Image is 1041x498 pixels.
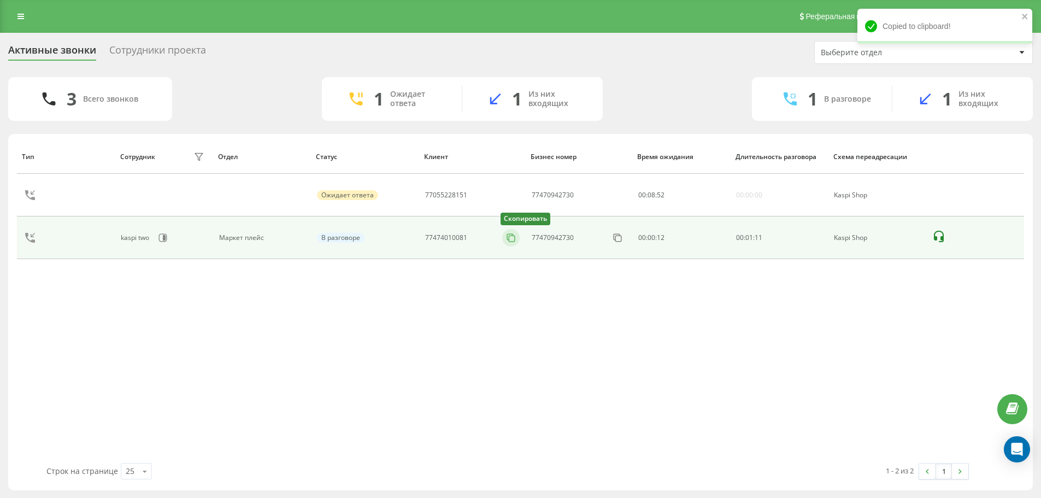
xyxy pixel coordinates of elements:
div: В разговоре [317,233,364,243]
div: Kaspi Shop [834,234,920,242]
div: 1 [942,89,952,109]
div: Ожидает ответа [317,190,378,200]
div: Отдел [218,153,305,161]
div: Copied to clipboard! [857,9,1032,44]
span: 52 [657,190,664,200]
div: Маркет плейс [219,234,305,242]
button: close [1021,12,1029,22]
div: : : [736,234,762,242]
div: Активные звонки [8,44,96,61]
div: 77474010081 [425,234,467,242]
div: Kaspi Shop [834,191,920,199]
span: 08 [648,190,655,200]
div: В разговоре [824,95,871,104]
div: Open Intercom Messenger [1004,436,1030,462]
div: Из них входящих [528,90,586,108]
span: 11 [755,233,762,242]
div: : : [638,191,664,199]
div: Схема переадресации [833,153,921,161]
div: 3 [67,89,77,109]
div: Бизнес номер [531,153,627,161]
div: Длительность разговора [736,153,823,161]
span: 01 [745,233,753,242]
span: Реферальная программа [805,12,895,21]
div: 00:00:00 [736,191,762,199]
div: Клиент [424,153,520,161]
div: Всего звонков [83,95,138,104]
div: kaspi two [121,234,152,242]
div: Из них входящих [958,90,1016,108]
div: 00:00:12 [638,234,724,242]
span: 00 [736,233,744,242]
div: Тип [22,153,109,161]
a: 1 [936,464,952,479]
span: 00 [638,190,646,200]
div: Ожидает ответа [390,90,445,108]
div: 77470942730 [532,191,574,199]
div: 25 [126,466,134,477]
div: 1 [808,89,817,109]
div: Сотрудник [120,153,155,161]
div: 77470942730 [532,234,574,242]
span: Строк на странице [46,466,118,476]
div: Статус [316,153,414,161]
div: 77055228151 [425,191,467,199]
div: 1 [374,89,384,109]
div: Выберите отдел [821,48,951,57]
div: Время ожидания [637,153,725,161]
div: 1 - 2 из 2 [886,465,914,476]
div: Сотрудники проекта [109,44,206,61]
div: Скопировать [501,213,550,225]
div: 1 [512,89,522,109]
